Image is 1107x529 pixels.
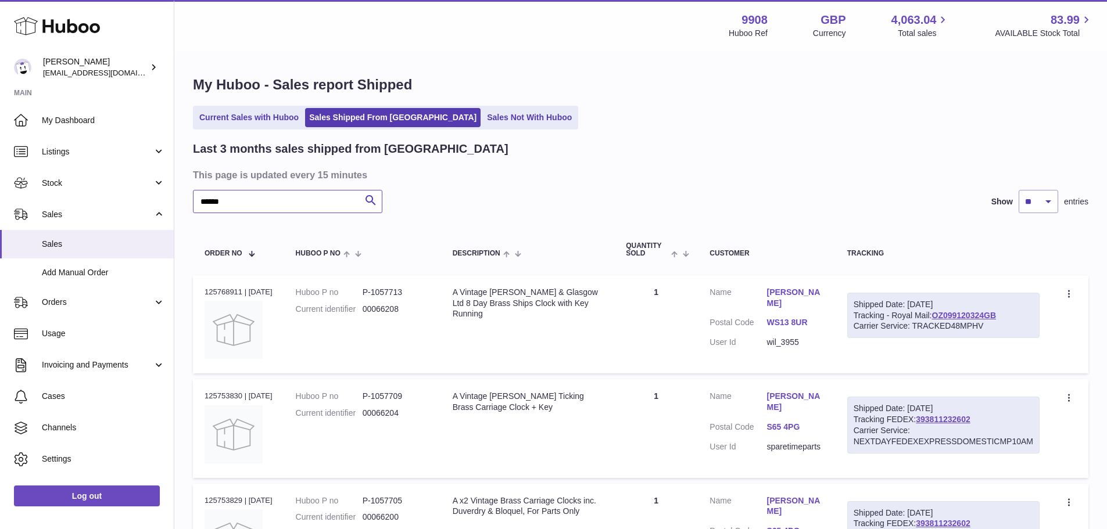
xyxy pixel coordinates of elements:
dd: 00066200 [363,512,429,523]
a: 393811232602 [916,415,970,424]
dd: P-1057705 [363,495,429,506]
a: Log out [14,485,160,506]
span: entries [1064,196,1088,207]
td: 1 [614,379,698,477]
span: 4,063.04 [891,12,937,28]
dt: Postal Code [710,317,766,331]
dd: P-1057713 [363,287,429,298]
span: 83.99 [1051,12,1080,28]
span: Add Manual Order [42,267,165,278]
span: Huboo P no [296,250,341,257]
div: Shipped Date: [DATE] [854,299,1033,310]
dt: Postal Code [710,422,766,436]
dt: Name [710,391,766,416]
h3: This page is updated every 15 minutes [193,168,1085,181]
dt: User Id [710,337,766,348]
dt: Current identifier [296,512,363,523]
a: Current Sales with Huboo [195,108,303,127]
img: no-photo.jpg [205,301,263,359]
div: 125768911 | [DATE] [205,287,273,297]
dt: User Id [710,441,766,452]
dt: Current identifier [296,304,363,315]
a: [PERSON_NAME] [766,287,823,309]
dt: Huboo P no [296,287,363,298]
dt: Name [710,287,766,312]
div: A Vintage [PERSON_NAME] & Glasgow Ltd 8 Day Brass Ships Clock with Key Running [453,287,603,320]
div: Tracking - Royal Mail: [847,293,1040,339]
dd: P-1057709 [363,391,429,402]
label: Show [991,196,1013,207]
a: OZ099120324GB [932,311,997,320]
span: Channels [42,422,165,433]
td: 1 [614,275,698,373]
dt: Huboo P no [296,495,363,506]
a: Sales Shipped From [GEOGRAPHIC_DATA] [305,108,481,127]
div: Currency [813,28,846,39]
div: Tracking [847,250,1040,257]
img: internalAdmin-9908@internal.huboo.com [14,59,31,76]
span: Usage [42,328,165,339]
span: Sales [42,239,165,250]
dd: 00066204 [363,408,429,419]
span: Total sales [898,28,950,39]
a: 4,063.04 Total sales [891,12,950,39]
dd: wil_3955 [766,337,823,348]
h2: Last 3 months sales shipped from [GEOGRAPHIC_DATA] [193,141,508,157]
span: Settings [42,454,165,465]
span: Stock [42,178,153,189]
img: no-photo.jpg [205,405,263,463]
div: Huboo Ref [729,28,768,39]
a: Sales Not With Huboo [483,108,576,127]
dt: Current identifier [296,408,363,419]
div: Shipped Date: [DATE] [854,403,1033,414]
a: [PERSON_NAME] [766,391,823,413]
div: Customer [710,250,823,257]
a: WS13 8UR [766,317,823,328]
span: Invoicing and Payments [42,359,153,370]
div: A x2 Vintage Brass Carriage Clocks inc. Duverdry & Bloquel, For Parts Only [453,495,603,517]
a: [PERSON_NAME] [766,495,823,517]
span: Cases [42,391,165,402]
div: 125753830 | [DATE] [205,391,273,401]
dt: Huboo P no [296,391,363,402]
dt: Name [710,495,766,520]
dd: sparetimeparts [766,441,823,452]
span: [EMAIL_ADDRESS][DOMAIN_NAME] [43,68,171,77]
div: Carrier Service: TRACKED48MPHV [854,321,1033,332]
div: 125753829 | [DATE] [205,495,273,506]
div: [PERSON_NAME] [43,56,148,78]
strong: 9908 [741,12,768,28]
span: My Dashboard [42,115,165,126]
span: Order No [205,250,242,257]
span: Quantity Sold [626,242,668,257]
dd: 00066208 [363,304,429,315]
span: Listings [42,146,153,157]
div: Shipped Date: [DATE] [854,508,1033,519]
div: Tracking FEDEX: [847,397,1040,454]
span: Orders [42,297,153,308]
strong: GBP [821,12,846,28]
h1: My Huboo - Sales report Shipped [193,75,1088,94]
div: A Vintage [PERSON_NAME] Ticking Brass Carriage Clock + Key [453,391,603,413]
span: Sales [42,209,153,220]
a: 393811232602 [916,519,970,528]
a: 83.99 AVAILABLE Stock Total [995,12,1093,39]
span: AVAILABLE Stock Total [995,28,1093,39]
a: S65 4PG [766,422,823,433]
div: Carrier Service: NEXTDAYFEDEXEXPRESSDOMESTICMP10AM [854,425,1033,447]
span: Description [453,250,500,257]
